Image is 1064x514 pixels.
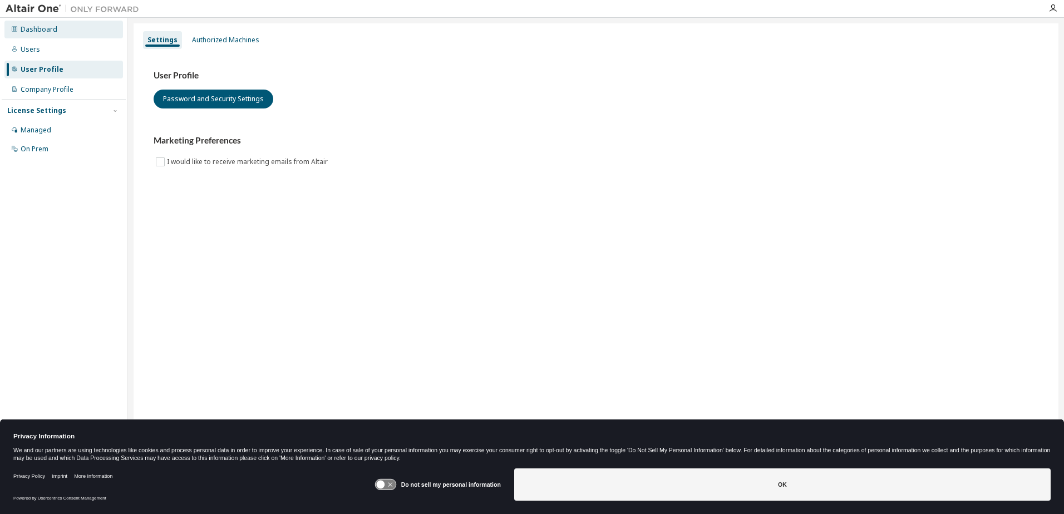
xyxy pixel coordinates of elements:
[21,65,63,74] div: User Profile
[154,70,1038,81] h3: User Profile
[21,126,51,135] div: Managed
[21,85,73,94] div: Company Profile
[154,135,1038,146] h3: Marketing Preferences
[154,90,273,108] button: Password and Security Settings
[167,155,330,169] label: I would like to receive marketing emails from Altair
[192,36,259,45] div: Authorized Machines
[21,25,57,34] div: Dashboard
[6,3,145,14] img: Altair One
[21,45,40,54] div: Users
[21,145,48,154] div: On Prem
[147,36,178,45] div: Settings
[7,106,66,115] div: License Settings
